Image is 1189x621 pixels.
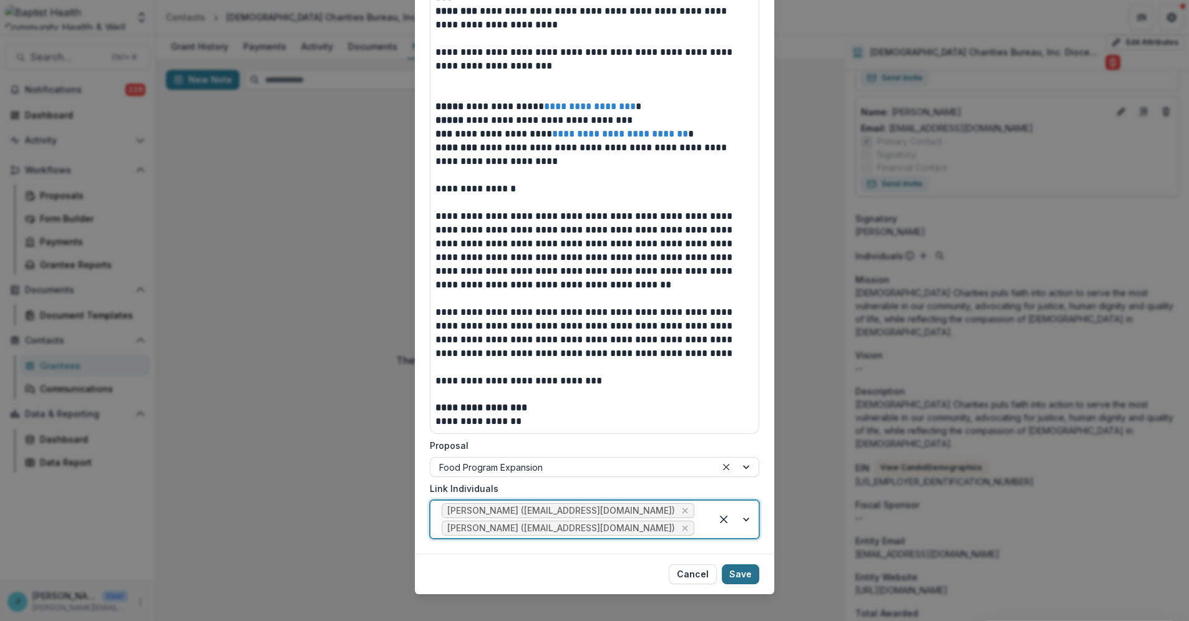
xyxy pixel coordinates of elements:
[679,504,691,517] div: Remove Eileen Seuter (eseuter@ccbjax.org)
[447,523,675,534] span: [PERSON_NAME] ([EMAIL_ADDRESS][DOMAIN_NAME])
[447,506,675,516] span: [PERSON_NAME] ([EMAIL_ADDRESS][DOMAIN_NAME])
[430,439,752,452] label: Proposal
[679,522,691,534] div: Remove Taylor Beck (tbeck@ccbjax.org)
[430,482,752,495] label: Link Individuals
[719,460,734,474] div: Clear selected options
[714,509,734,529] div: Clear selected options
[722,564,759,584] button: Save
[669,564,717,584] button: Cancel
